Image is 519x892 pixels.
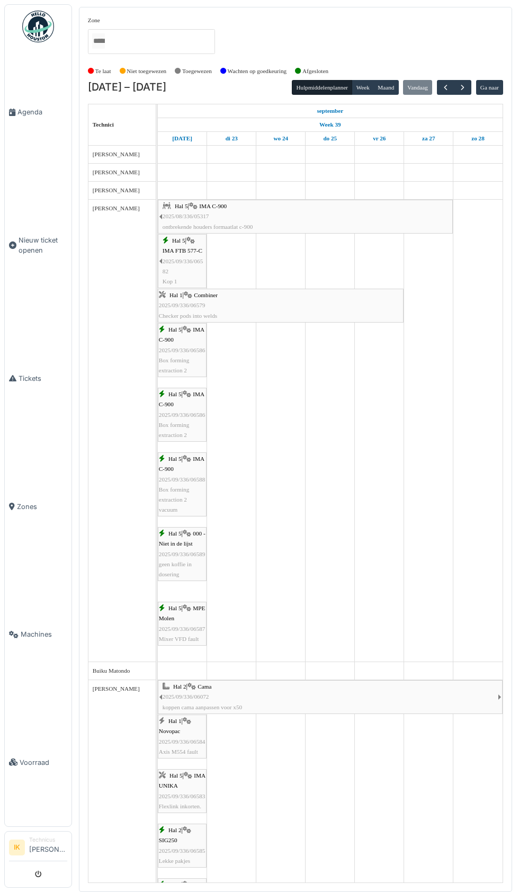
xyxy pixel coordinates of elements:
[292,80,352,95] button: Hulpmiddelenplanner
[159,825,205,866] div: |
[127,67,166,76] label: Niet toegewezen
[159,290,402,321] div: |
[159,347,205,353] span: 2025/09/336/06586
[317,118,344,131] a: Week 39
[159,422,190,438] span: Box forming extraction 2
[159,803,201,809] span: Flexlink inkorten.
[159,626,205,632] span: 2025/09/336/06587
[159,771,205,811] div: |
[5,315,71,443] a: Tickets
[320,132,339,145] a: 25 september 2025
[352,80,374,95] button: Week
[159,313,217,319] span: Checker pods into welds
[93,121,114,128] span: Technici
[93,667,130,674] span: Buiku Matondo
[9,836,67,861] a: IK Technicus[PERSON_NAME]
[159,476,205,483] span: 2025/09/336/06588
[370,132,388,145] a: 26 september 2025
[93,169,140,175] span: [PERSON_NAME]
[168,605,182,611] span: Hal 5
[168,391,182,397] span: Hal 5
[159,561,192,577] span: geen koffie in dosering
[194,292,218,298] span: Combiner
[159,603,205,644] div: |
[271,132,291,145] a: 24 september 2025
[93,151,140,157] span: [PERSON_NAME]
[93,187,140,193] span: [PERSON_NAME]
[198,683,211,690] span: Cama
[88,81,166,94] h2: [DATE] – [DATE]
[159,848,205,854] span: 2025/09/336/06585
[17,502,67,512] span: Zones
[182,67,212,76] label: Toegewezen
[163,247,202,254] span: IMA FTB 577-C
[163,693,209,700] span: 2025/09/336/06072
[159,551,205,557] span: 2025/09/336/06589
[159,529,205,579] div: |
[88,16,100,25] label: Zone
[403,80,432,95] button: Vandaag
[159,486,190,513] span: Box forming extraction 2 vacuum
[159,636,199,642] span: Mixer VFD fault
[159,412,205,418] span: 2025/09/336/06586
[159,858,190,864] span: Lekke pakjes
[159,748,198,755] span: Axis M554 fault
[419,132,438,145] a: 27 september 2025
[159,837,177,843] span: SIG250
[168,530,182,537] span: Hal 5
[163,201,452,232] div: |
[223,132,240,145] a: 23 september 2025
[469,132,487,145] a: 28 september 2025
[168,456,182,462] span: Hal 5
[163,682,498,712] div: |
[314,104,346,118] a: 22 september 2025
[373,80,399,95] button: Maand
[19,235,67,255] span: Nieuw ticket openen
[168,326,182,333] span: Hal 5
[22,11,54,42] img: Badge_color-CXgf-gQk.svg
[5,176,71,315] a: Nieuw ticket openen
[159,793,205,799] span: 2025/09/336/06583
[302,67,328,76] label: Afgesloten
[92,33,105,49] input: Alles
[173,683,186,690] span: Hal 2
[169,292,183,298] span: Hal 1
[168,881,182,888] span: Hal 2
[175,203,188,209] span: Hal 5
[168,718,182,724] span: Hal 1
[5,699,71,827] a: Voorraad
[95,67,111,76] label: Te laat
[159,716,205,757] div: |
[159,454,205,515] div: |
[159,728,180,734] span: Novopac
[21,629,67,639] span: Machines
[5,442,71,570] a: Zones
[159,389,205,440] div: |
[159,302,205,308] span: 2025/09/336/06579
[29,836,67,844] div: Technicus
[9,840,25,855] li: IK
[159,325,205,376] div: |
[17,107,67,117] span: Agenda
[163,213,209,219] span: 2025/08/336/05317
[169,772,183,779] span: Hal 5
[163,236,205,287] div: |
[159,357,190,373] span: Box forming extraction 2
[169,132,195,145] a: 22 september 2025
[29,836,67,859] li: [PERSON_NAME]
[5,570,71,699] a: Machines
[163,258,203,274] span: 2025/09/336/06582
[163,704,242,710] span: koppen cama aanpassen voor x50
[93,205,140,211] span: [PERSON_NAME]
[454,80,471,95] button: Volgende
[159,530,205,547] span: 000 - Niet in de lijst
[172,237,185,244] span: Hal 5
[476,80,504,95] button: Ga naar
[5,48,71,176] a: Agenda
[93,685,140,692] span: [PERSON_NAME]
[163,278,177,284] span: Kop 1
[163,224,253,230] span: ontbrekende houders formaatlat c-900
[199,203,227,209] span: IMA C-900
[20,757,67,768] span: Voorraad
[168,827,182,833] span: Hal 2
